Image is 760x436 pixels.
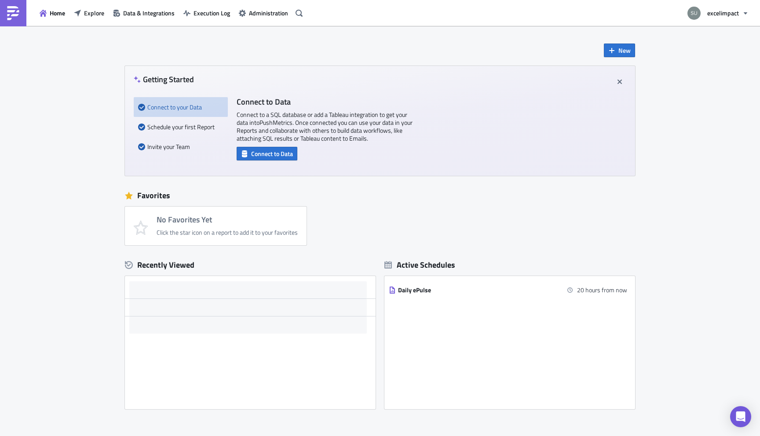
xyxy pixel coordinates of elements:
[138,137,223,156] div: Invite your Team
[125,258,376,272] div: Recently Viewed
[389,281,627,298] a: Daily ePulse20 hours from now
[384,260,455,270] div: Active Schedules
[237,147,297,160] button: Connect to Data
[707,8,739,18] span: excelimpact
[249,8,288,18] span: Administration
[109,6,179,20] button: Data & Integrations
[84,8,104,18] span: Explore
[69,6,109,20] button: Explore
[157,215,298,224] h4: No Favorites Yet
[50,8,65,18] span: Home
[398,286,552,294] div: Daily ePulse
[194,8,230,18] span: Execution Log
[125,189,635,202] div: Favorites
[251,149,293,158] span: Connect to Data
[157,229,298,236] div: Click the star icon on a report to add it to your favorites
[577,285,627,294] time: 2025-09-26 15:15
[6,6,20,20] img: PushMetrics
[138,117,223,137] div: Schedule your first Report
[35,6,69,20] button: Home
[237,111,413,142] p: Connect to a SQL database or add a Tableau integration to get your data into PushMetrics . Once c...
[134,75,194,84] h4: Getting Started
[687,6,702,21] img: Avatar
[604,44,635,57] button: New
[237,97,413,106] h4: Connect to Data
[237,148,297,157] a: Connect to Data
[179,6,234,20] button: Execution Log
[123,8,175,18] span: Data & Integrations
[682,4,753,23] button: excelimpact
[730,406,751,427] div: Open Intercom Messenger
[138,97,223,117] div: Connect to your Data
[234,6,292,20] button: Administration
[618,46,631,55] span: New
